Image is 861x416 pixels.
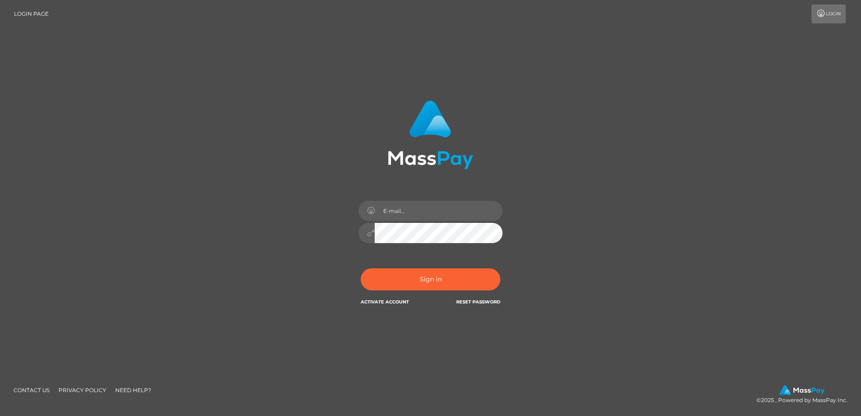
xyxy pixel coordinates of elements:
[361,299,409,305] a: Activate Account
[112,383,155,397] a: Need Help?
[388,100,473,169] img: MassPay Login
[757,385,854,405] div: © 2025 , Powered by MassPay Inc.
[10,383,53,397] a: Contact Us
[779,385,825,395] img: MassPay
[55,383,110,397] a: Privacy Policy
[811,5,846,23] a: Login
[456,299,500,305] a: Reset Password
[375,201,503,221] input: E-mail...
[14,5,49,23] a: Login Page
[361,268,500,290] button: Sign in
